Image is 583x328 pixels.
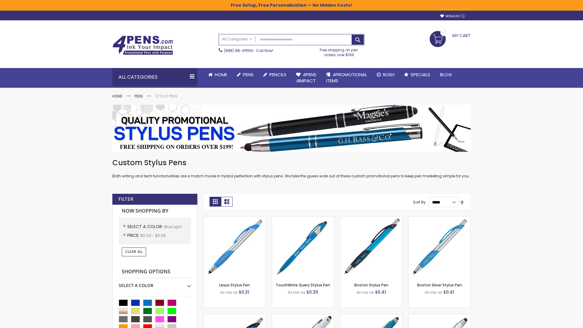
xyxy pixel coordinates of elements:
[119,278,191,289] div: Select A Color
[272,217,334,278] img: TouchWrite Query Stylus Pen-Blue Light
[440,14,465,19] a: Wishlist
[411,71,430,78] span: Specials
[112,68,197,86] div: All Categories
[112,94,122,99] a: Home
[372,68,399,81] a: Rush
[203,68,232,81] a: Home
[326,71,367,84] span: 4PROMOTIONAL ITEMS
[409,217,470,278] img: Boston Silver Stylus Pen-Blue - Light
[127,224,164,230] span: Select A Color
[276,282,330,288] a: TouchWrite Query Stylus Pen
[204,217,265,278] img: Lexus Stylus Pen-Blue - Light
[155,94,178,99] strong: Stylus Pens
[258,68,291,81] a: Pencils
[219,282,250,288] a: Lexus Stylus Pen
[321,68,372,88] a: 4PROMOTIONALITEMS
[135,94,143,99] a: Pens
[243,71,254,78] span: Pens
[112,158,471,179] div: Both writing and tech functionalities are a match made in hybrid perfection with stylus pens. We ...
[215,71,227,78] span: Home
[272,216,334,221] a: TouchWrite Query Stylus Pen-Blue Light
[296,71,316,84] span: 4Pens 4impact
[375,289,386,295] span: $0.41
[383,71,394,78] span: Rush
[122,248,146,256] a: Clear All
[272,314,334,319] a: Kimberly Logo Stylus Pens-LT-Blue
[210,197,221,207] strong: Grid
[125,249,143,254] span: Clear All
[291,68,321,88] a: 4Pens4impact
[440,71,452,78] span: Blog
[409,314,470,319] a: Silver Cool Grip Stylus Pen-Blue - Light
[443,289,454,295] span: $0.41
[127,232,141,238] span: Price
[224,48,273,53] span: - Call Now!
[288,290,305,295] span: As low as
[340,217,402,278] img: Boston Stylus Pen-Blue - Light
[340,314,402,319] a: Lory Metallic Stylus Pen-Blue - Light
[204,216,265,221] a: Lexus Stylus Pen-Blue - Light
[413,200,426,205] label: Sort By
[112,158,471,168] h1: Custom Stylus Pens
[224,48,253,53] a: (888) 88-4PENS
[399,68,435,81] a: Specials
[417,282,462,288] a: Boston Silver Stylus Pen
[354,282,388,288] a: Boston Stylus Pen
[306,289,318,295] span: $0.35
[141,233,166,238] span: $0.00 - $0.99
[220,290,238,295] span: As low as
[119,205,191,217] strong: Now Shopping by
[435,68,457,81] a: Blog
[409,216,470,221] a: Boston Silver Stylus Pen-Blue - Light
[164,224,182,229] span: Blue Light
[269,71,286,78] span: Pencils
[356,290,374,295] span: As low as
[219,34,255,44] a: All Categories
[425,290,442,295] span: As low as
[232,68,258,81] a: Pens
[239,289,249,295] span: $0.31
[204,314,265,319] a: Lexus Metallic Stylus Pen-Blue - Light
[112,105,471,152] img: Stylus Pens
[118,196,133,203] strong: Filter
[314,45,365,57] div: Free shipping on pen orders over $199
[119,265,191,278] strong: Shopping Options
[112,36,173,55] img: 4Pens Custom Pens and Promotional Products
[340,216,402,221] a: Boston Stylus Pen-Blue - Light
[222,37,252,42] span: All Categories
